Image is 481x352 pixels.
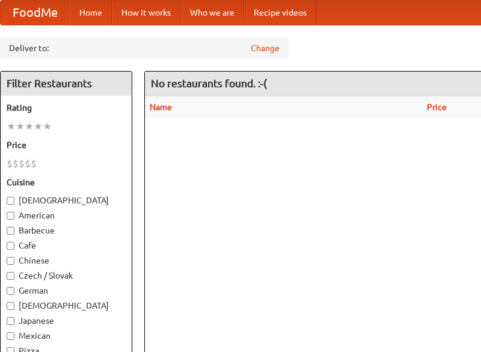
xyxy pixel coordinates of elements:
[7,287,14,295] input: German
[7,300,126,312] label: [DEMOGRAPHIC_DATA]
[150,102,172,112] a: Name
[7,302,14,310] input: [DEMOGRAPHIC_DATA]
[7,315,126,327] label: Japanese
[7,330,126,342] label: Mexican
[7,194,126,206] label: [DEMOGRAPHIC_DATA]
[7,239,126,252] label: Cafe
[25,157,31,170] li: $
[7,176,126,188] h5: Cuisine
[7,212,14,220] input: American
[1,1,70,25] a: FoodMe
[427,102,447,112] a: Price
[31,157,37,170] li: $
[7,257,14,265] input: Chinese
[7,157,13,170] li: $
[43,120,52,133] li: ★
[7,227,14,235] input: Barbecue
[7,224,126,236] label: Barbecue
[7,270,126,282] label: Czech / Slovak
[13,157,19,170] li: $
[151,78,267,89] ng-pluralize: No restaurants found. :-(
[244,1,316,25] a: Recipe videos
[251,42,280,54] a: Change
[16,120,25,133] li: ★
[112,1,180,25] a: How it works
[7,332,14,340] input: Mexican
[1,72,132,96] h4: Filter Restaurants
[7,317,14,325] input: Japanese
[70,1,112,25] a: Home
[7,197,14,205] input: [DEMOGRAPHIC_DATA]
[7,272,14,280] input: Czech / Slovak
[7,242,14,250] input: Cafe
[180,1,244,25] a: Who we are
[7,139,126,151] h5: Price
[19,157,25,170] li: $
[34,120,43,133] li: ★
[7,255,126,267] label: Chinese
[7,102,126,114] h5: Rating
[7,120,16,133] li: ★
[7,209,126,221] label: American
[25,120,34,133] li: ★
[7,285,126,297] label: German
